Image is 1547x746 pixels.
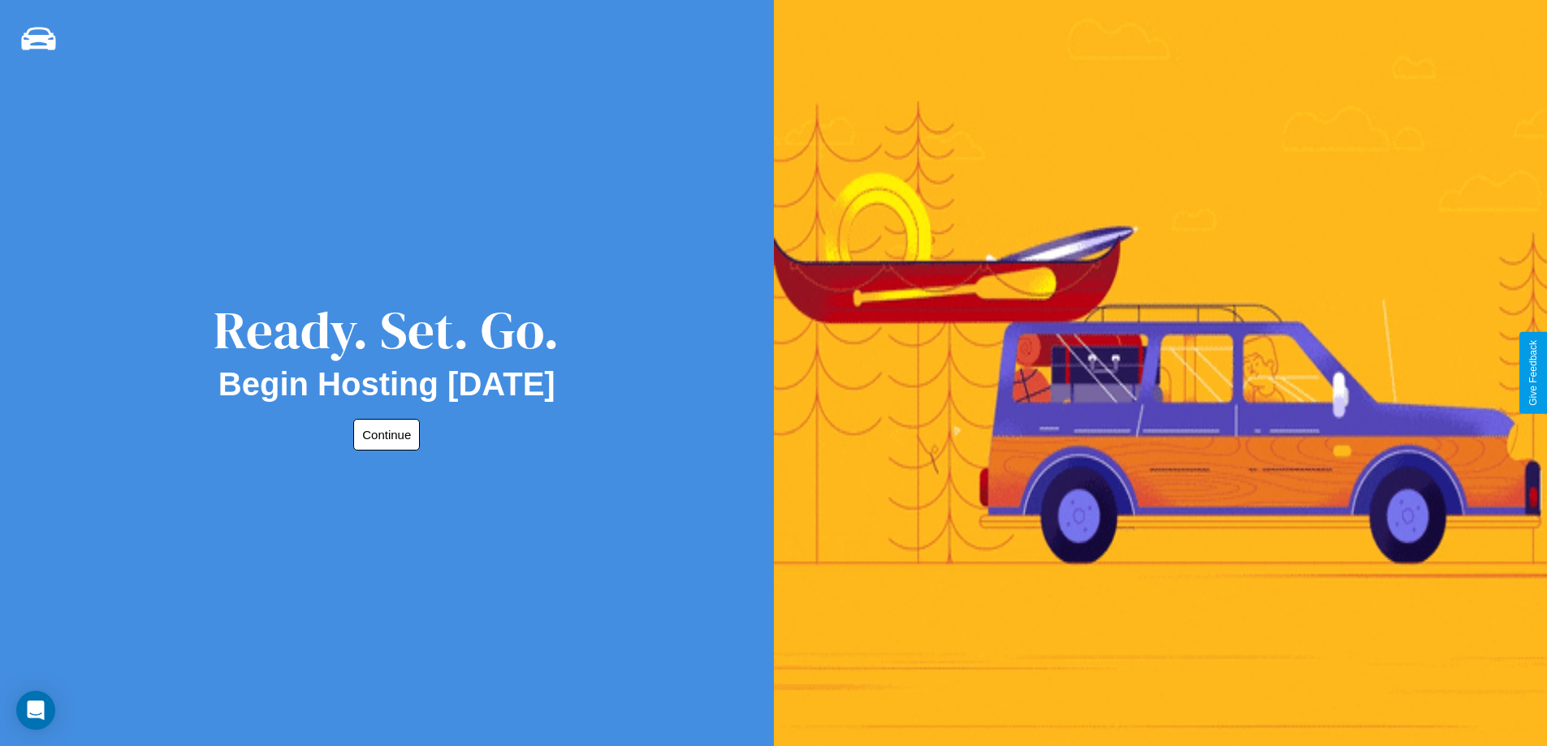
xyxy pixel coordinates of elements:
div: Open Intercom Messenger [16,691,55,730]
button: Continue [353,419,420,451]
div: Ready. Set. Go. [214,294,560,366]
h2: Begin Hosting [DATE] [218,366,555,403]
div: Give Feedback [1528,340,1539,406]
